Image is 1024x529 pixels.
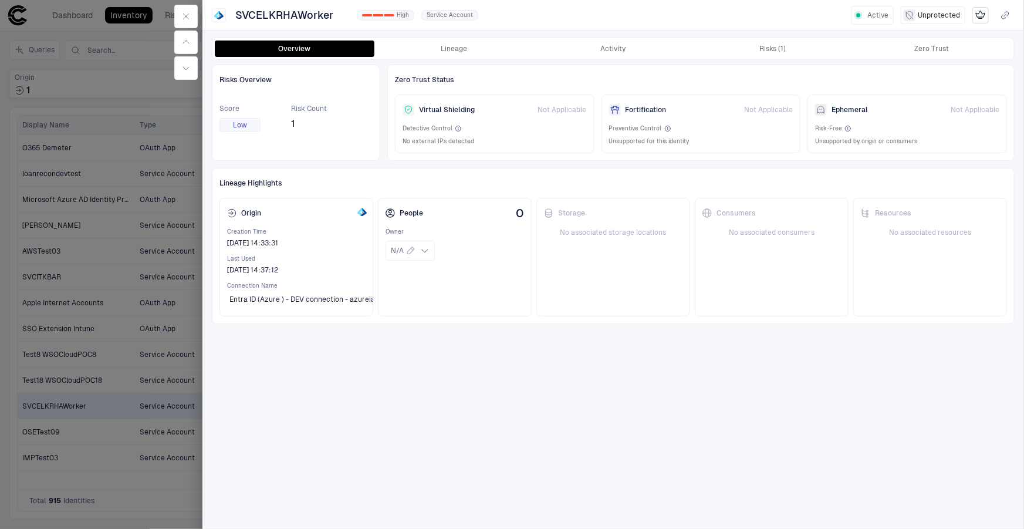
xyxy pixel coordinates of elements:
span: Unsupported by origin or consumers [815,137,917,146]
div: 1 [373,14,383,16]
span: No associated consumers [702,228,841,237]
div: Mark as Crown Jewel [972,7,989,23]
span: [DATE] 14:37:12 [227,265,278,275]
div: Entra ID [356,207,366,217]
span: Ephemeral [832,105,868,114]
span: 1 [291,118,327,130]
span: Risk Count [291,104,327,113]
span: Virtual Shielding [419,105,475,114]
div: Resources [861,208,911,218]
div: Zero Trust Status [395,72,1007,87]
span: Entra ID (Azure ) - DEV connection - azureiam [229,295,381,304]
span: Score [219,104,261,113]
span: No external IPs detected [403,137,474,146]
button: Overview [215,41,374,57]
span: Creation Time [227,228,366,236]
button: Entra ID (Azure ) - DEV connection - azureiam [227,290,398,309]
span: Service Account [427,11,473,19]
div: Risks (1) [759,44,786,53]
div: Storage [544,208,585,218]
span: Last Used [227,255,366,263]
span: Risk-Free [815,124,842,133]
span: No associated storage locations [544,228,682,237]
span: Low [233,120,247,130]
div: Origin [227,208,261,218]
span: [DATE] 14:33:31 [227,238,278,248]
span: Not Applicable [744,105,793,114]
span: Not Applicable [951,105,999,114]
div: 2 [384,14,394,16]
div: Risks Overview [219,72,373,87]
div: 9/13/2023 18:37:12 (GMT+00:00 UTC) [227,265,278,275]
button: SVCELKRHAWorker [233,6,350,25]
div: Lineage Highlights [219,176,1007,191]
button: Activity [533,41,693,57]
button: Lineage [374,41,534,57]
span: SVCELKRHAWorker [235,8,333,22]
div: 10/28/2021 18:33:31 (GMT+00:00 UTC) [227,238,278,248]
span: No associated resources [861,228,999,237]
span: Unsupported for this identity [609,137,690,146]
div: Entra ID [214,11,224,20]
span: Preventive Control [609,124,662,133]
span: Detective Control [403,124,452,133]
div: Zero Trust [915,44,949,53]
span: Fortification [626,105,667,114]
span: High [397,11,409,19]
span: Not Applicable [538,105,587,114]
span: Unprotected [918,11,960,20]
span: N/A [391,246,404,255]
span: 0 [516,207,524,220]
span: Owner [386,228,524,236]
div: People [386,208,423,218]
div: Consumers [702,208,756,218]
div: 0 [362,14,372,16]
span: Active [867,11,888,20]
span: Connection Name [227,282,366,290]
